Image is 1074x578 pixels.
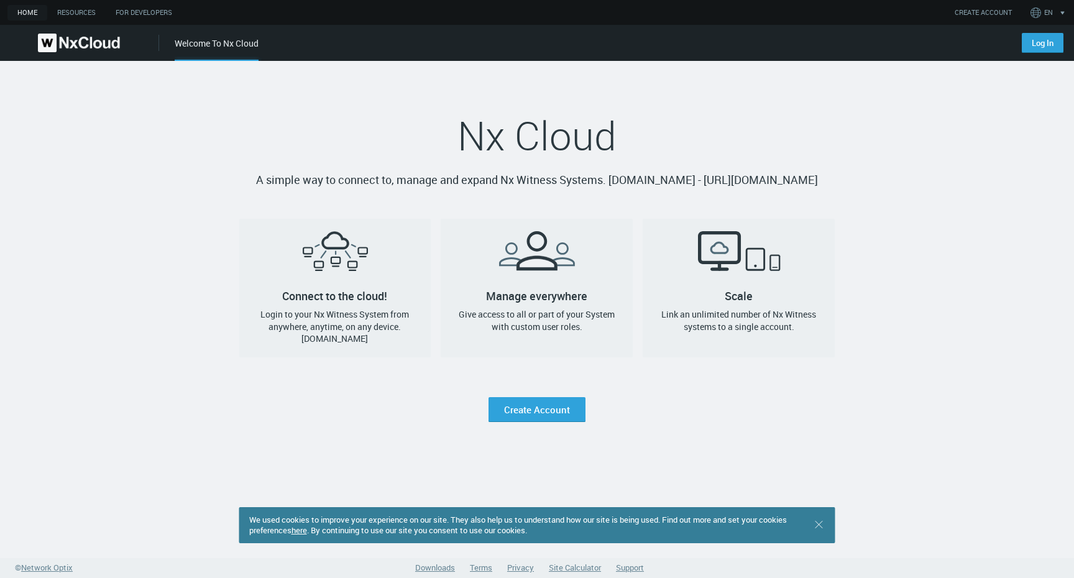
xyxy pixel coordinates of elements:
h4: Give access to all or part of your System with custom user roles. [451,308,623,333]
a: Create Account [489,397,585,422]
button: EN [1028,2,1071,22]
h2: Manage everywhere [441,219,633,296]
a: Downloads [415,562,455,573]
a: CREATE ACCOUNT [955,7,1012,18]
h4: Link an unlimited number of Nx Witness systems to a single account. [653,308,825,333]
a: For Developers [106,5,182,21]
a: Manage everywhereGive access to all or part of your System with custom user roles. [441,219,633,357]
a: ©Network Optix [15,562,73,574]
h2: Scale [643,219,835,296]
a: here [291,525,307,536]
div: Welcome To Nx Cloud [175,37,259,61]
span: . By continuing to use our site you consent to use our cookies. [307,525,527,536]
a: Site Calculator [549,562,601,573]
a: Privacy [507,562,534,573]
a: Support [616,562,644,573]
span: We used cookies to improve your experience on our site. They also help us to understand how our s... [249,514,787,536]
a: home [7,5,47,21]
span: Network Optix [21,562,73,573]
h4: Login to your Nx Witness System from anywhere, anytime, on any device. [DOMAIN_NAME] [249,308,421,345]
a: Connect to the cloud!Login to your Nx Witness System from anywhere, anytime, on any device. [DOMA... [239,219,431,357]
a: ScaleLink an unlimited number of Nx Witness systems to a single account. [643,219,835,357]
p: A simple way to connect to, manage and expand Nx Witness Systems. [DOMAIN_NAME] - [URL][DOMAIN_NAME] [239,172,835,189]
img: Nx Cloud logo [38,34,120,52]
h2: Connect to the cloud! [239,219,431,296]
span: EN [1044,7,1053,18]
a: Resources [47,5,106,21]
a: Log In [1022,33,1063,53]
a: Terms [470,562,492,573]
span: Nx Cloud [457,109,617,162]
